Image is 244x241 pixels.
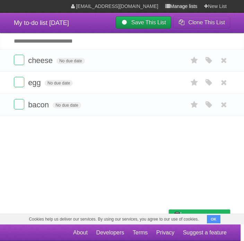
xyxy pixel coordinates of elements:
[188,99,201,110] label: Star task
[131,19,166,25] b: Save This List
[188,19,225,25] b: Clone This List
[28,56,54,65] span: cheese
[14,19,69,26] span: My to-do list [DATE]
[45,80,73,86] span: No due date
[22,214,206,224] span: Cookies help us deliver our services. By using our services, you agree to our use of cookies.
[53,102,81,108] span: No due date
[183,210,227,222] span: Buy me a coffee
[56,58,85,64] span: No due date
[14,77,24,87] label: Done
[14,55,24,65] label: Done
[133,226,148,239] a: Terms
[188,55,201,66] label: Star task
[156,226,174,239] a: Privacy
[73,226,88,239] a: About
[169,209,230,222] a: Buy me a coffee
[28,100,51,109] span: bacon
[183,226,227,239] a: Suggest a feature
[173,16,230,29] button: Clone This List
[28,78,43,87] span: egg
[116,16,171,29] a: Save This List
[188,77,201,88] label: Star task
[14,99,24,109] label: Done
[96,226,124,239] a: Developers
[172,210,182,222] img: Buy me a coffee
[207,215,220,223] button: OK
